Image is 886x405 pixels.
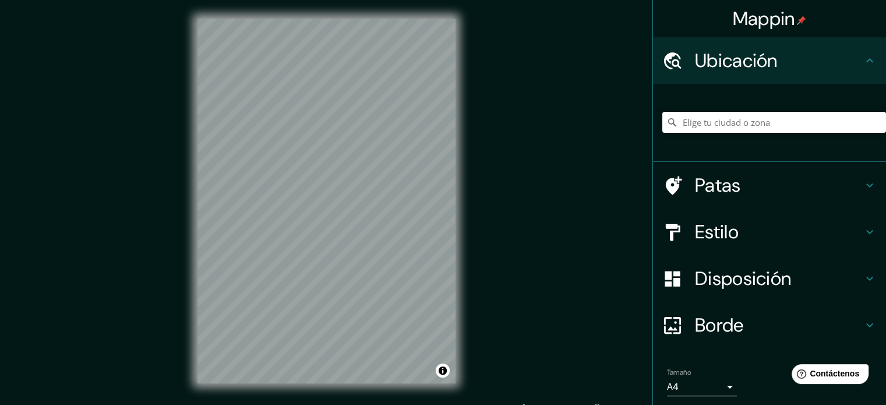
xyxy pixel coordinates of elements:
font: Borde [695,313,744,337]
img: pin-icon.png [797,16,806,25]
button: Activar o desactivar atribución [436,364,450,378]
div: Patas [653,162,886,209]
div: Borde [653,302,886,348]
font: A4 [667,381,679,393]
font: Tamaño [667,368,691,377]
div: Disposición [653,255,886,302]
div: A4 [667,378,737,396]
div: Estilo [653,209,886,255]
div: Ubicación [653,37,886,84]
canvas: Mapa [197,19,456,383]
input: Elige tu ciudad o zona [662,112,886,133]
font: Estilo [695,220,739,244]
font: Mappin [733,6,795,31]
font: Ubicación [695,48,778,73]
font: Patas [695,173,741,198]
iframe: Lanzador de widgets de ayuda [782,360,873,392]
font: Disposición [695,266,791,291]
